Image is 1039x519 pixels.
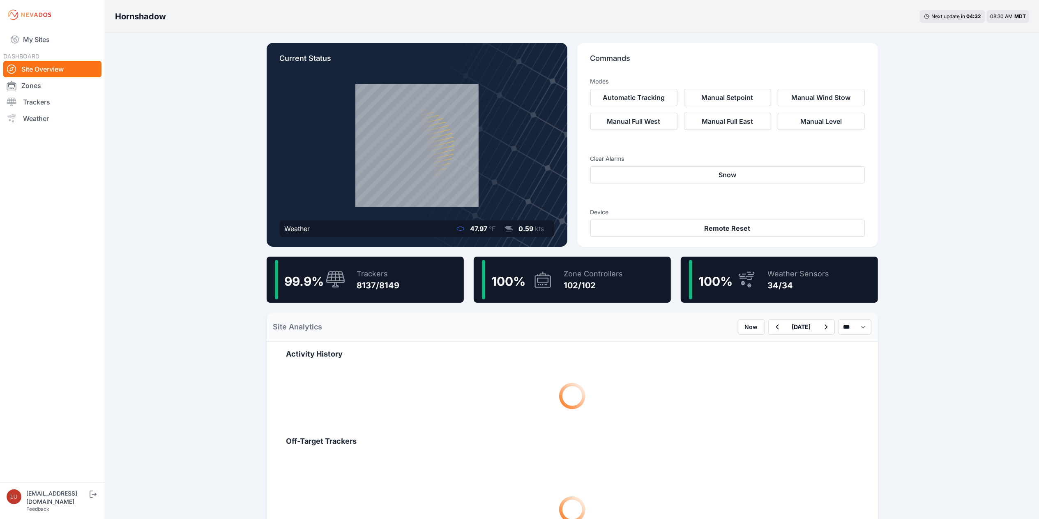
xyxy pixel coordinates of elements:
[357,280,400,291] div: 8137/8149
[3,53,39,60] span: DASHBOARD
[273,321,323,333] h2: Site Analytics
[285,274,324,289] span: 99.9 %
[535,225,544,233] span: kts
[966,13,981,20] div: 04 : 32
[280,53,554,71] p: Current Status
[115,11,166,22] h3: Hornshadow
[26,489,88,506] div: [EMAIL_ADDRESS][DOMAIN_NAME]
[3,110,101,127] a: Weather
[778,89,865,106] button: Manual Wind Stow
[3,94,101,110] a: Trackers
[684,113,771,130] button: Manual Full East
[590,113,677,130] button: Manual Full West
[26,506,49,512] a: Feedback
[3,77,101,94] a: Zones
[564,268,623,280] div: Zone Controllers
[286,436,858,447] h2: Off-Target Trackers
[474,257,671,303] a: 100%Zone Controllers102/102
[470,225,488,233] span: 47.97
[489,225,496,233] span: °F
[267,257,464,303] a: 99.9%Trackers8137/8149
[115,6,166,27] nav: Breadcrumb
[768,280,829,291] div: 34/34
[590,155,865,163] h3: Clear Alarms
[590,166,865,183] button: Snow
[519,225,534,233] span: 0.59
[768,268,829,280] div: Weather Sensors
[990,13,1013,19] span: 08:30 AM
[285,224,310,234] div: Weather
[684,89,771,106] button: Manual Setpoint
[357,268,400,280] div: Trackers
[590,53,865,71] p: Commands
[590,77,609,86] h3: Modes
[738,319,765,335] button: Now
[7,489,21,504] img: luke.beaumont@nevados.solar
[7,8,53,21] img: Nevados
[564,280,623,291] div: 102/102
[590,89,677,106] button: Automatic Tracking
[286,348,858,360] h2: Activity History
[681,257,878,303] a: 100%Weather Sensors34/34
[786,320,818,334] button: [DATE]
[1014,13,1026,19] span: MDT
[590,208,865,216] h3: Device
[590,220,865,237] button: Remote Reset
[492,274,526,289] span: 100 %
[931,13,965,19] span: Next update in
[699,274,733,289] span: 100 %
[3,61,101,77] a: Site Overview
[3,30,101,49] a: My Sites
[778,113,865,130] button: Manual Level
